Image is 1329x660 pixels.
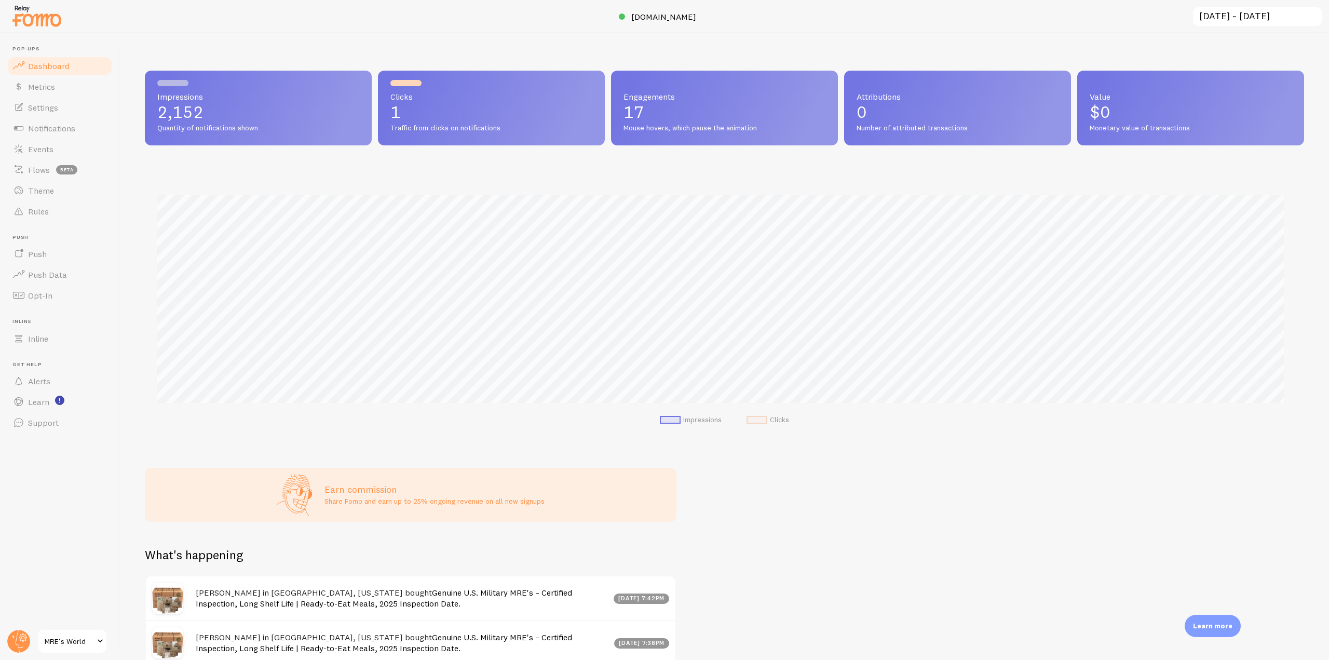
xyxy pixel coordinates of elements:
[614,594,670,604] div: [DATE] 7:42pm
[145,547,243,563] h2: What's happening
[28,397,49,407] span: Learn
[37,629,107,654] a: MRE's World
[28,185,54,196] span: Theme
[857,124,1059,133] span: Number of attributed transactions
[6,244,113,264] a: Push
[12,361,113,368] span: Get Help
[157,92,359,101] span: Impressions
[623,104,825,120] p: 17
[196,587,572,609] a: Genuine U.S. Military MRE's – Certified Inspection, Long Shelf Life | Ready-to-Eat Meals, 2025 In...
[6,97,113,118] a: Settings
[6,76,113,97] a: Metrics
[45,635,94,648] span: MRE's World
[11,3,63,29] img: fomo-relay-logo-orange.svg
[6,264,113,285] a: Push Data
[1193,621,1232,631] p: Learn more
[6,201,113,222] a: Rules
[6,328,113,349] a: Inline
[324,496,545,506] p: Share Fomo and earn up to 25% ongoing revenue on all new signups
[28,333,48,344] span: Inline
[196,632,608,653] h4: [PERSON_NAME] in [GEOGRAPHIC_DATA], [US_STATE] bought
[28,417,59,428] span: Support
[6,159,113,180] a: Flows beta
[56,165,77,174] span: beta
[857,104,1059,120] p: 0
[28,144,53,154] span: Events
[6,412,113,433] a: Support
[28,82,55,92] span: Metrics
[1090,92,1292,101] span: Value
[390,92,592,101] span: Clicks
[6,139,113,159] a: Events
[157,104,359,120] p: 2,152
[28,102,58,113] span: Settings
[28,61,70,71] span: Dashboard
[6,118,113,139] a: Notifications
[857,92,1059,101] span: Attributions
[55,396,64,405] svg: <p>Watch New Feature Tutorials!</p>
[6,285,113,306] a: Opt-In
[747,415,789,425] li: Clicks
[196,632,572,653] a: Genuine U.S. Military MRE's – Certified Inspection, Long Shelf Life | Ready-to-Eat Meals, 2025 In...
[623,124,825,133] span: Mouse hovers, which pause the animation
[324,483,545,495] h3: Earn commission
[196,587,607,609] h4: [PERSON_NAME] in [GEOGRAPHIC_DATA], [US_STATE] bought
[28,165,50,175] span: Flows
[1090,124,1292,133] span: Monetary value of transactions
[28,123,75,133] span: Notifications
[28,270,67,280] span: Push Data
[12,318,113,325] span: Inline
[28,376,50,386] span: Alerts
[390,124,592,133] span: Traffic from clicks on notifications
[6,371,113,392] a: Alerts
[28,249,47,259] span: Push
[614,638,670,649] div: [DATE] 7:38pm
[6,180,113,201] a: Theme
[390,104,592,120] p: 1
[12,46,113,52] span: Pop-ups
[157,124,359,133] span: Quantity of notifications shown
[28,206,49,217] span: Rules
[12,234,113,241] span: Push
[1090,102,1110,122] span: $0
[28,290,52,301] span: Opt-In
[1185,615,1241,637] div: Learn more
[623,92,825,101] span: Engagements
[6,56,113,76] a: Dashboard
[660,415,722,425] li: Impressions
[6,392,113,412] a: Learn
